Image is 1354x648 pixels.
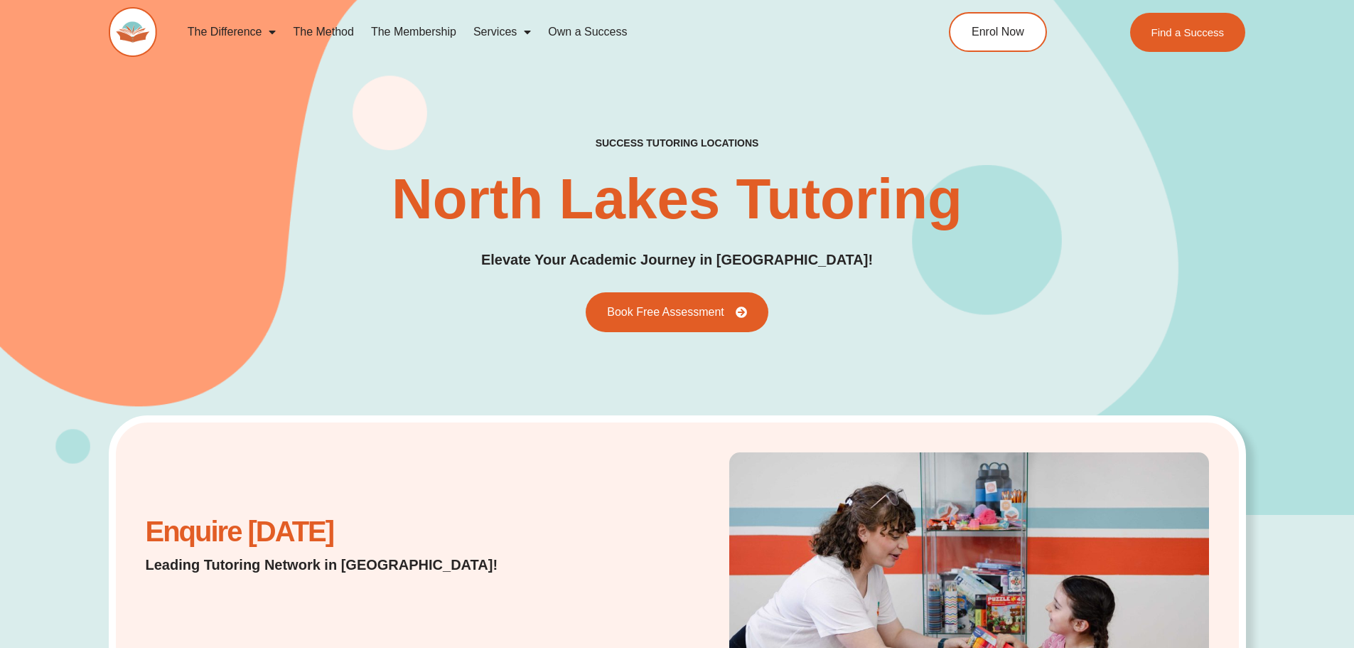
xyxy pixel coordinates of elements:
p: Elevate Your Academic Journey in [GEOGRAPHIC_DATA]! [481,249,873,271]
a: The Method [284,16,362,48]
span: Book Free Assessment [607,307,724,318]
h2: Enquire [DATE] [146,523,534,541]
span: Find a Success [1151,27,1225,38]
a: Book Free Assessment [586,292,768,332]
h2: success tutoring locations [596,137,759,149]
p: Leading Tutoring Network in [GEOGRAPHIC_DATA]! [146,555,534,575]
span: Enrol Now [972,26,1024,38]
a: Own a Success [539,16,635,48]
a: Find a Success [1130,13,1246,52]
a: Enrol Now [949,12,1047,52]
a: The Membership [362,16,465,48]
h1: North Lakes Tutoring [392,171,962,228]
nav: Menu [179,16,884,48]
a: Services [465,16,539,48]
a: The Difference [179,16,285,48]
